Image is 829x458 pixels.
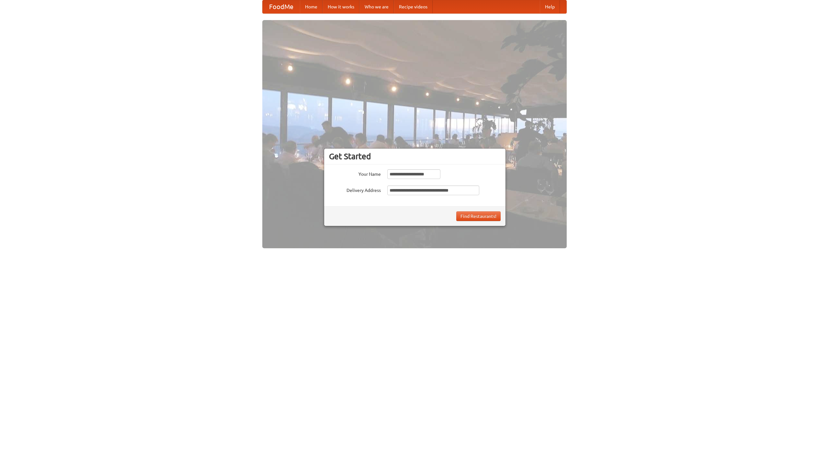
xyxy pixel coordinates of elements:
a: Recipe videos [394,0,433,13]
a: Help [540,0,560,13]
button: Find Restaurants! [456,211,501,221]
a: How it works [323,0,359,13]
a: Home [300,0,323,13]
a: FoodMe [263,0,300,13]
a: Who we are [359,0,394,13]
label: Delivery Address [329,185,381,194]
label: Your Name [329,169,381,177]
h3: Get Started [329,151,501,161]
